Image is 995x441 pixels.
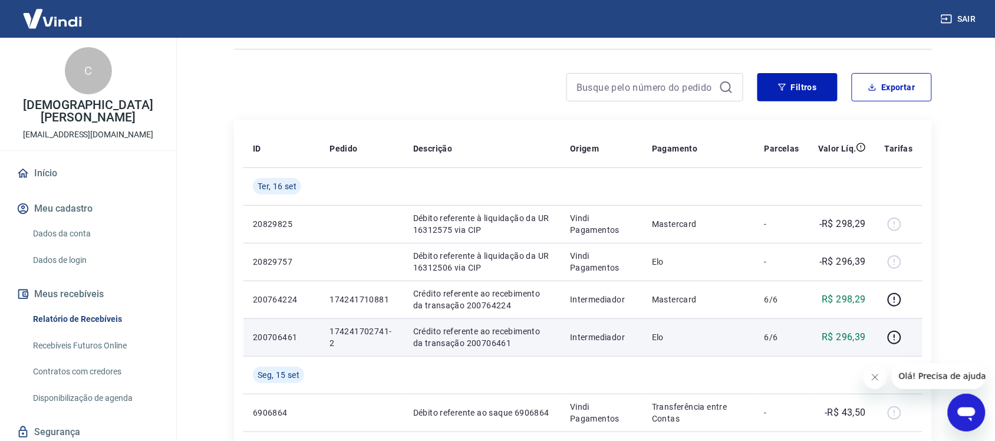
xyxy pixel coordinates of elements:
[570,401,633,424] p: Vindi Pagamentos
[413,212,551,236] p: Débito referente à liquidação da UR 16312575 via CIP
[253,294,311,305] p: 200764224
[576,78,714,96] input: Busque pelo número do pedido
[413,250,551,274] p: Débito referente à liquidação da UR 16312506 via CIP
[23,129,153,141] p: [EMAIL_ADDRESS][DOMAIN_NAME]
[413,143,453,154] p: Descrição
[765,218,799,230] p: -
[14,196,162,222] button: Meu cadastro
[258,369,299,381] span: Seg, 15 set
[570,143,599,154] p: Origem
[570,250,633,274] p: Vindi Pagamentos
[765,407,799,419] p: -
[864,366,887,389] iframe: Fechar mensagem
[7,8,99,18] span: Olá! Precisa de ajuda?
[28,307,162,331] a: Relatório de Recebíveis
[938,8,981,30] button: Sair
[652,294,746,305] p: Mastercard
[258,180,296,192] span: Ter, 16 set
[757,73,838,101] button: Filtros
[253,407,311,419] p: 6906864
[570,331,633,343] p: Intermediador
[14,281,162,307] button: Meus recebíveis
[825,406,866,420] p: -R$ 43,50
[14,1,91,37] img: Vindi
[819,255,866,269] p: -R$ 296,39
[852,73,932,101] button: Exportar
[28,248,162,272] a: Dados de login
[652,331,746,343] p: Elo
[65,47,112,94] div: C
[28,222,162,246] a: Dados da conta
[330,294,394,305] p: 174241710881
[253,143,261,154] p: ID
[652,256,746,268] p: Elo
[765,331,799,343] p: 6/6
[9,99,167,124] p: [DEMOGRAPHIC_DATA][PERSON_NAME]
[14,160,162,186] a: Início
[765,143,799,154] p: Parcelas
[822,330,866,344] p: R$ 296,39
[28,386,162,410] a: Disponibilização de agenda
[885,143,913,154] p: Tarifas
[413,288,551,311] p: Crédito referente ao recebimento da transação 200764224
[28,360,162,384] a: Contratos com credores
[819,217,866,231] p: -R$ 298,29
[892,363,986,389] iframe: Mensagem da empresa
[330,143,357,154] p: Pedido
[822,292,866,307] p: R$ 298,29
[652,401,746,424] p: Transferência entre Contas
[413,325,551,349] p: Crédito referente ao recebimento da transação 200706461
[28,334,162,358] a: Recebíveis Futuros Online
[948,394,986,432] iframe: Botão para abrir a janela de mensagens
[570,294,633,305] p: Intermediador
[253,331,311,343] p: 200706461
[652,218,746,230] p: Mastercard
[652,143,698,154] p: Pagamento
[570,212,633,236] p: Vindi Pagamentos
[253,218,311,230] p: 20829825
[413,407,551,419] p: Débito referente ao saque 6906864
[330,325,394,349] p: 174241702741-2
[818,143,856,154] p: Valor Líq.
[253,256,311,268] p: 20829757
[765,294,799,305] p: 6/6
[765,256,799,268] p: -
